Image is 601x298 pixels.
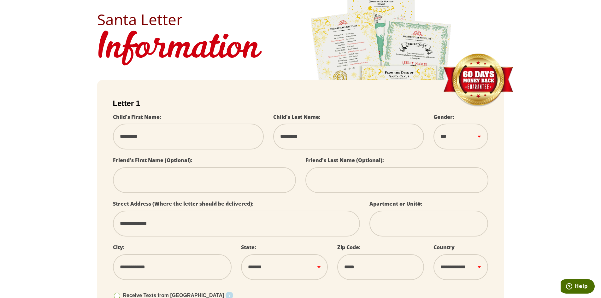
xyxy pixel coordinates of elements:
[305,157,384,164] label: Friend's Last Name (Optional):
[113,244,125,251] label: City:
[97,12,504,27] h2: Santa Letter
[337,244,361,251] label: Zip Code:
[433,244,455,251] label: Country
[369,200,422,207] label: Apartment or Unit#:
[113,157,192,164] label: Friend's First Name (Optional):
[561,279,595,295] iframe: Opens a widget where you can find more information
[433,114,454,120] label: Gender:
[123,293,224,298] span: Receive Texts from [GEOGRAPHIC_DATA]
[443,53,514,107] img: Money Back Guarantee
[113,99,488,108] h2: Letter 1
[241,244,256,251] label: State:
[113,114,161,120] label: Child's First Name:
[97,27,504,71] h1: Information
[113,200,254,207] label: Street Address (Where the letter should be delivered):
[273,114,321,120] label: Child's Last Name:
